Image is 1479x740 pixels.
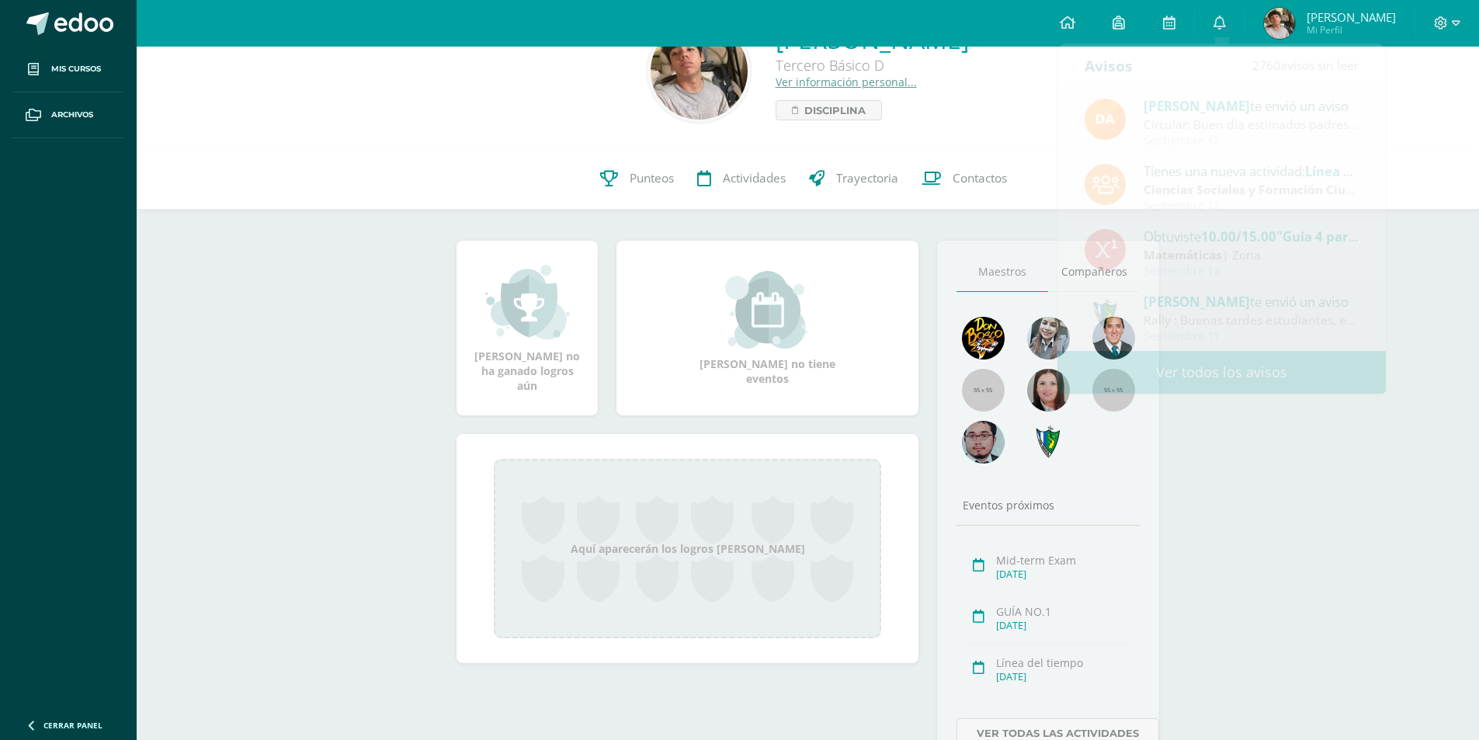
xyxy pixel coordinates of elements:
[1048,252,1140,292] a: Compañeros
[996,568,1135,581] div: [DATE]
[43,720,102,731] span: Cerrar panel
[1144,226,1359,246] div: Obtuviste en
[996,670,1135,683] div: [DATE]
[651,23,748,120] img: b18e76802d8f94e05a38b94ff104bff3.png
[910,148,1019,210] a: Contactos
[1027,369,1070,412] img: 67c3d6f6ad1c930a517675cdc903f95f.png
[1144,96,1359,116] div: te envió un aviso
[962,317,1005,360] img: 29fc2a48271e3f3676cb2cb292ff2552.png
[1085,99,1126,140] img: f9d34ca01e392badc01b6cd8c48cabbd.png
[996,604,1135,619] div: GUÍA NO.1
[1144,116,1359,134] div: Circular: Buen día estimados padres de familia, por este medio les envío un cordial saludo. El mo...
[996,655,1135,670] div: Línea del tiempo
[1144,265,1359,278] div: Septiembre 12
[494,459,881,638] div: Aquí aparecerán los logros [PERSON_NAME]
[1144,293,1250,311] span: [PERSON_NAME]
[1144,97,1250,115] span: [PERSON_NAME]
[996,553,1135,568] div: Mid-term Exam
[797,148,910,210] a: Trayectoria
[1144,311,1359,329] div: Rally : Buenas tardes estudiantes, es un gusto saludarlos. Por este medio se informa que los jóve...
[1144,181,1359,199] div: | Zona
[725,271,810,349] img: event_small.png
[485,263,570,341] img: achievement_small.png
[686,148,797,210] a: Actividades
[12,47,124,92] a: Mis cursos
[1144,330,1359,343] div: Septiembre 11
[1144,134,1359,148] div: Septiembre 12
[1307,9,1396,25] span: [PERSON_NAME]
[630,170,674,186] span: Punteos
[1085,44,1133,87] div: Avisos
[1307,23,1396,36] span: Mi Perfil
[1252,57,1359,74] span: avisos sin leer
[953,170,1007,186] span: Contactos
[12,92,124,138] a: Archivos
[776,75,917,89] a: Ver información personal...
[962,421,1005,464] img: d0e54f245e8330cebada5b5b95708334.png
[51,109,93,121] span: Archivos
[1144,200,1359,213] div: Septiembre 12
[588,148,686,210] a: Punteos
[1085,294,1126,335] img: 9f174a157161b4ddbe12118a61fed988.png
[1305,162,1412,180] span: Línea del tiempo
[1264,8,1295,39] img: 92548f5915f3b868076b4bfab3862d30.png
[804,101,866,120] span: Disciplina
[1144,291,1359,311] div: te envió un aviso
[1252,57,1280,74] span: 2760
[1027,421,1070,464] img: 7cab5f6743d087d6deff47ee2e57ce0d.png
[1027,317,1070,360] img: 45bd7986b8947ad7e5894cbc9b781108.png
[962,369,1005,412] img: 55x55
[1144,246,1359,264] div: | Zona
[1057,351,1386,394] a: Ver todos los avisos
[51,63,101,75] span: Mis cursos
[776,56,969,75] div: Tercero Básico D
[776,100,882,120] a: Disciplina
[836,170,898,186] span: Trayectoria
[1144,246,1222,263] strong: Matemáticas
[1201,228,1276,245] span: 10.00/15.00
[956,498,1140,512] div: Eventos próximos
[1144,161,1359,181] div: Tienes una nueva actividad:
[996,619,1135,632] div: [DATE]
[956,252,1048,292] a: Maestros
[472,263,582,393] div: [PERSON_NAME] no ha ganado logros aún
[723,170,786,186] span: Actividades
[690,271,845,386] div: [PERSON_NAME] no tiene eventos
